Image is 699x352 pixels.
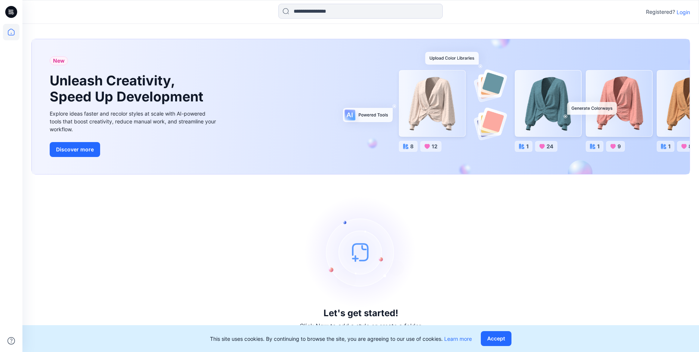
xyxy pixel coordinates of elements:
h1: Unleash Creativity, Speed Up Development [50,73,207,105]
img: empty-state-image.svg [305,196,417,308]
a: Discover more [50,142,218,157]
span: New [53,56,65,65]
p: This site uses cookies. By continuing to browse the site, you are agreeing to our use of cookies. [210,335,472,343]
p: Registered? [646,7,675,16]
div: Explore ideas faster and recolor styles at scale with AI-powered tools that boost creativity, red... [50,110,218,133]
button: Discover more [50,142,100,157]
h3: Let's get started! [324,308,398,318]
p: Click New to add a style or create a folder. [300,321,422,330]
p: Login [677,8,690,16]
a: Learn more [444,336,472,342]
button: Accept [481,331,511,346]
